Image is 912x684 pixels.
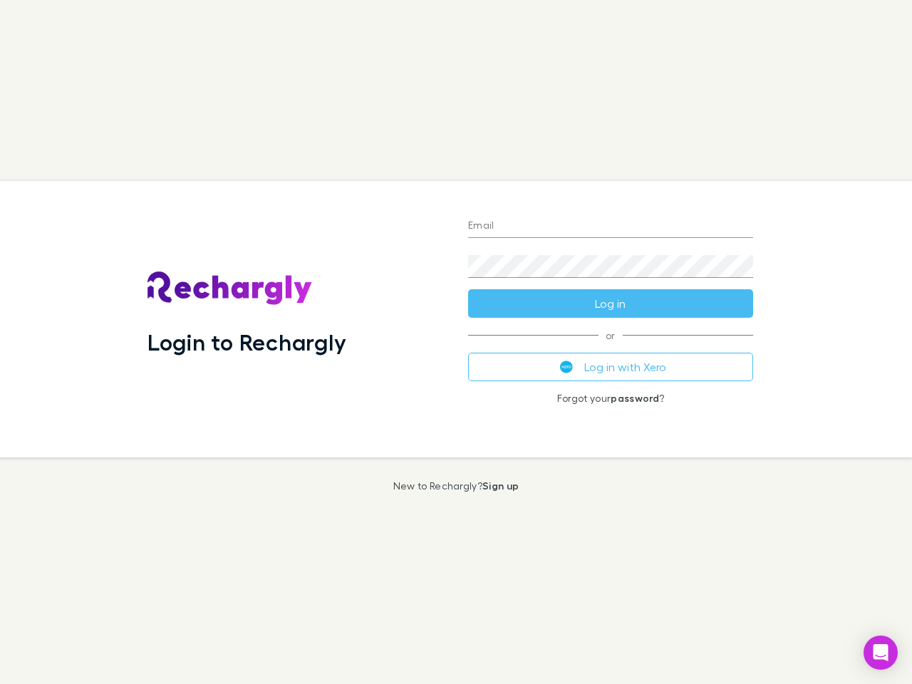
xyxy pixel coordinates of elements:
img: Xero's logo [560,361,573,373]
p: New to Rechargly? [393,480,519,492]
img: Rechargly's Logo [147,271,313,306]
a: Sign up [482,480,519,492]
h1: Login to Rechargly [147,328,346,356]
p: Forgot your ? [468,393,753,404]
a: password [611,392,659,404]
button: Log in with Xero [468,353,753,381]
span: or [468,335,753,336]
button: Log in [468,289,753,318]
div: Open Intercom Messenger [864,636,898,670]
